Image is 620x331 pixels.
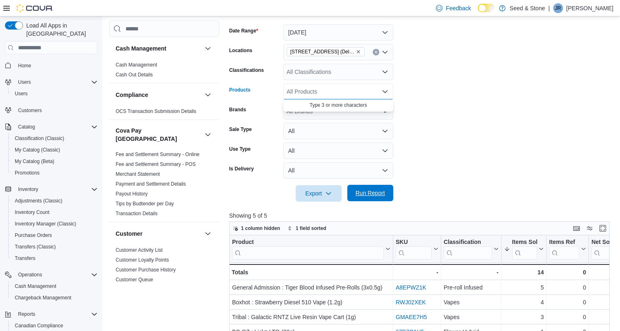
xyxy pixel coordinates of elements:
[18,124,35,130] span: Catalog
[11,293,75,303] a: Chargeback Management
[232,239,390,260] button: Product
[504,283,544,292] div: 5
[283,143,393,159] button: All
[11,253,39,263] a: Transfers
[2,308,101,320] button: Reports
[15,90,27,97] span: Users
[232,239,384,246] div: Product
[2,104,101,116] button: Customers
[18,186,38,193] span: Inventory
[15,198,62,204] span: Adjustments (Classic)
[444,312,499,322] div: Vapes
[11,133,68,143] a: Classification (Classic)
[396,299,426,306] a: RWJ02XEK
[11,207,53,217] a: Inventory Count
[23,21,98,38] span: Load All Apps in [GEOGRAPHIC_DATA]
[2,76,101,88] button: Users
[504,297,544,307] div: 4
[203,229,213,239] button: Customer
[283,162,393,179] button: All
[549,267,586,277] div: 0
[585,223,595,233] button: Display options
[15,170,40,176] span: Promotions
[15,244,56,250] span: Transfers (Classic)
[11,156,98,166] span: My Catalog (Beta)
[549,239,579,260] div: Items Ref
[229,47,253,54] label: Locations
[18,311,35,317] span: Reports
[553,3,563,13] div: Jimmie Rao
[8,156,101,167] button: My Catalog (Beta)
[15,106,45,115] a: Customers
[11,281,59,291] a: Cash Management
[8,253,101,264] button: Transfers
[18,271,42,278] span: Operations
[116,277,153,283] a: Customer Queue
[283,99,393,111] div: Choose from the following options
[15,309,39,319] button: Reports
[11,321,66,331] a: Canadian Compliance
[116,108,196,114] a: OCS Transaction Submission Details
[396,239,432,260] div: SKU URL
[11,168,98,178] span: Promotions
[296,185,342,202] button: Export
[11,145,64,155] a: My Catalog (Classic)
[478,4,495,12] input: Dark Mode
[444,267,499,277] div: -
[290,48,354,56] span: [STREET_ADDRESS] (Delta)
[11,168,43,178] a: Promotions
[15,184,98,194] span: Inventory
[8,292,101,303] button: Chargeback Management
[116,44,201,53] button: Cash Management
[283,123,393,139] button: All
[15,147,60,153] span: My Catalog (Classic)
[15,283,56,290] span: Cash Management
[8,207,101,218] button: Inventory Count
[15,270,98,280] span: Operations
[446,4,471,12] span: Feedback
[116,257,169,263] a: Customer Loyalty Points
[444,239,492,246] div: Classification
[229,106,246,113] label: Brands
[548,3,550,13] p: |
[11,207,98,217] span: Inventory Count
[444,283,499,292] div: Pre-roll Infused
[11,253,98,263] span: Transfers
[116,72,153,78] a: Cash Out Details
[203,130,213,140] button: Cova Pay [GEOGRAPHIC_DATA]
[232,283,390,292] div: General Admission : Tiger Blood Infused Pre-Rolls (3x0.5g)
[15,122,38,132] button: Catalog
[11,219,80,229] a: Inventory Manager (Classic)
[11,196,66,206] a: Adjustments (Classic)
[2,59,101,71] button: Home
[11,133,98,143] span: Classification (Classic)
[229,28,258,34] label: Date Range
[572,223,581,233] button: Keyboard shortcuts
[396,267,438,277] div: -
[444,239,492,260] div: Classification
[232,297,390,307] div: Boxhot : Strawberry Diesel 510 Vape (1.2g)
[230,223,283,233] button: 1 column hidden
[284,223,330,233] button: 1 field sorted
[8,280,101,292] button: Cash Management
[15,322,63,329] span: Canadian Compliance
[287,47,365,56] span: 616 Chester Rd. (Delta)
[512,239,537,260] div: Items Sold
[241,225,280,232] span: 1 column hidden
[444,297,499,307] div: Vapes
[396,314,427,320] a: GMAEE7H5
[116,126,201,143] h3: Cova Pay [GEOGRAPHIC_DATA]
[203,90,213,100] button: Compliance
[15,77,98,87] span: Users
[15,135,64,142] span: Classification (Classic)
[229,165,254,172] label: Is Delivery
[18,79,31,85] span: Users
[15,209,50,216] span: Inventory Count
[8,195,101,207] button: Adjustments (Classic)
[396,239,438,260] button: SKU
[11,242,98,252] span: Transfers (Classic)
[283,99,393,111] button: Type 3 or more characters
[232,267,390,277] div: Totals
[356,189,385,197] span: Run Report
